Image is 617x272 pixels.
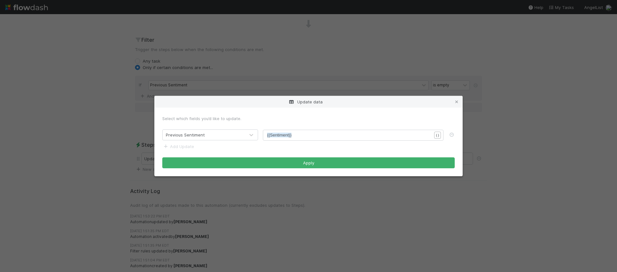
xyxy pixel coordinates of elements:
[155,96,462,108] div: Update data
[162,115,455,122] div: Select which fields you’d like to update.
[166,132,205,138] div: Previous Sentiment
[434,132,441,139] button: { }
[162,144,194,149] a: Add Update
[267,133,291,137] span: {{Sentiment}}
[162,157,455,168] button: Apply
